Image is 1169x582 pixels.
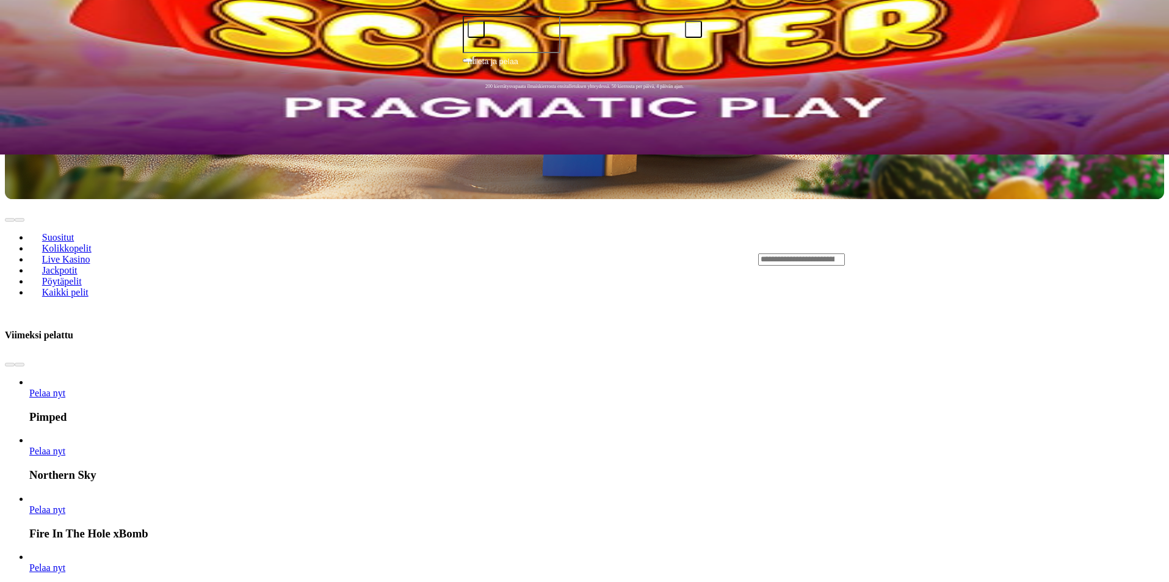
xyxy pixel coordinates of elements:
[29,228,87,246] a: Suositut
[15,363,24,366] button: next slide
[5,218,15,222] button: prev slide
[37,232,79,242] span: Suositut
[5,363,15,366] button: prev slide
[29,504,65,515] span: Pelaa nyt
[29,261,90,279] a: Jackpotit
[472,54,476,62] span: €
[29,562,65,573] a: Temple Tumble
[598,22,601,34] span: €
[5,199,1164,319] header: Lobby
[37,287,93,297] span: Kaikki pelit
[29,504,65,515] a: Fire In The Hole xBomb
[29,388,65,398] span: Pelaa nyt
[468,21,485,38] button: minus icon
[29,446,65,456] a: Northern Sky
[29,283,101,301] a: Kaikki pelit
[5,329,73,341] h3: Viimeksi pelattu
[466,56,518,78] span: Talleta ja pelaa
[29,446,65,456] span: Pelaa nyt
[463,55,707,78] button: Talleta ja pelaa
[758,253,845,266] input: Search
[37,265,82,275] span: Jackpotit
[29,239,104,257] a: Kolikkopelit
[5,211,734,308] nav: Lobby
[37,254,95,264] span: Live Kasino
[29,250,103,268] a: Live Kasino
[37,243,96,253] span: Kolikkopelit
[15,218,24,222] button: next slide
[37,276,87,286] span: Pöytäpelit
[29,388,65,398] a: Pimped
[29,562,65,573] span: Pelaa nyt
[685,21,702,38] button: plus icon
[29,272,94,290] a: Pöytäpelit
